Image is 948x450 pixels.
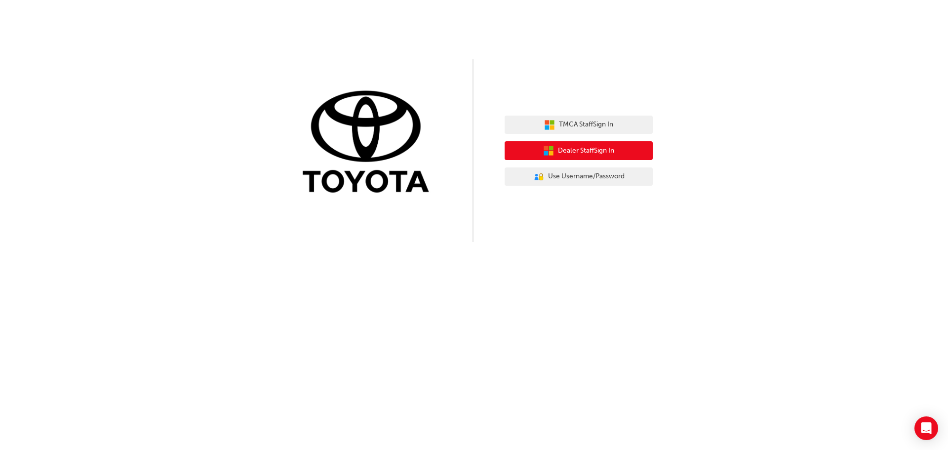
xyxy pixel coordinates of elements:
[295,88,443,198] img: Trak
[548,171,625,182] span: Use Username/Password
[914,416,938,440] div: Open Intercom Messenger
[505,141,653,160] button: Dealer StaffSign In
[559,119,613,130] span: TMCA Staff Sign In
[558,145,614,157] span: Dealer Staff Sign In
[505,167,653,186] button: Use Username/Password
[505,116,653,134] button: TMCA StaffSign In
